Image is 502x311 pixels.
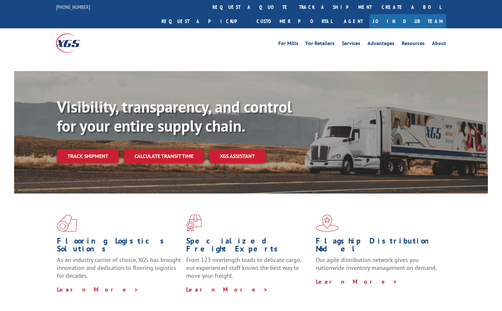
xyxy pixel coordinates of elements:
[252,14,337,28] a: Customer Portal
[186,237,311,256] h1: Specialized Freight Experts
[316,278,398,285] a: Learn More >
[124,149,204,163] a: Calculate transit time
[57,256,181,279] span: As an industry carrier of choice, XGS has brought innovation and dedication to flooring logistics...
[367,41,394,48] a: Advantages
[337,14,369,28] a: Agent
[432,41,446,48] a: About
[186,256,311,285] p: From 123 overlength loads to delicate cargo, our experienced staff knows the best way to move you...
[402,41,425,48] a: Resources
[316,237,440,256] h1: Flagship Distribution Model
[57,96,292,136] b: Visibility, transparency, and control for your entire supply chain.
[316,215,339,232] img: xgs-icon-flagship-distribution-model-red
[157,14,252,28] a: Request a pickup
[369,14,446,28] a: Join Our Team
[186,215,202,232] img: xgs-icon-focused-on-flooring-red
[186,286,268,293] a: Learn More >
[342,41,360,48] a: Services
[209,149,265,163] a: XGS ASSISTANT
[278,41,298,48] a: For Mills
[57,286,139,293] a: Learn More >
[57,149,119,163] a: Track shipment
[57,237,181,256] h1: Flooring Logistics Solutions
[56,4,90,10] a: [PHONE_NUMBER]
[316,256,437,272] span: Our agile distribution network gives you nationwide inventory management on demand.
[57,215,77,232] img: xgs-icon-total-supply-chain-intelligence-red
[306,41,335,48] a: For Retailers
